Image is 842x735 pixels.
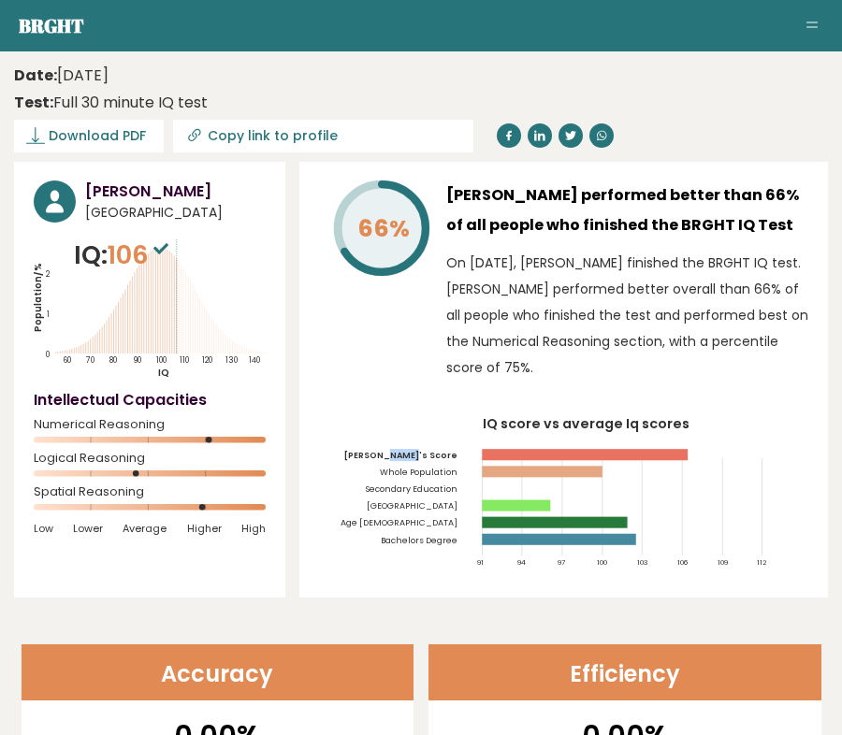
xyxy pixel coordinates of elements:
tspan: 106 [677,557,688,568]
tspan: 80 [109,354,117,366]
span: High [241,522,266,535]
div: Full 30 minute IQ test [14,92,208,114]
tspan: IQ [158,366,169,380]
header: Efficiency [428,644,821,700]
tspan: 100 [156,354,167,366]
tspan: 2 [46,268,51,280]
tspan: 66% [357,212,410,245]
h4: Intellectual Capacities [34,389,266,411]
tspan: 110 [180,354,189,366]
span: [GEOGRAPHIC_DATA] [85,203,266,223]
tspan: 1 [47,309,50,320]
span: Lower [73,522,103,535]
span: Higher [187,522,222,535]
tspan: 91 [477,557,484,568]
tspan: Age [DEMOGRAPHIC_DATA] [341,516,457,528]
b: Test: [14,92,53,113]
h3: [PERSON_NAME] [85,180,266,203]
tspan: IQ score vs average Iq scores [483,414,690,433]
tspan: 0 [46,349,50,360]
tspan: Whole Population [380,466,457,478]
tspan: [PERSON_NAME]'s Score [344,449,457,461]
header: Accuracy [22,644,414,700]
tspan: 94 [517,557,526,568]
tspan: 70 [85,354,94,366]
a: Download PDF [14,120,164,152]
tspan: 140 [249,354,260,366]
tspan: Population/% [31,262,45,331]
span: Download PDF [49,126,146,146]
tspan: 120 [202,354,212,366]
tspan: 112 [757,557,767,568]
time: [DATE] [14,65,109,87]
tspan: 130 [225,354,238,366]
tspan: [GEOGRAPHIC_DATA] [367,499,457,512]
tspan: 103 [637,557,647,568]
tspan: 109 [718,557,728,568]
a: Brght [19,13,84,38]
span: 106 [108,238,173,272]
span: Spatial Reasoning [34,488,266,496]
p: On [DATE], [PERSON_NAME] finished the BRGHT IQ test. [PERSON_NAME] performed better overall than ... [446,250,808,381]
span: Logical Reasoning [34,454,266,462]
button: Toggle navigation [801,15,823,37]
tspan: 100 [597,557,607,568]
tspan: Bachelors Degree [381,534,457,546]
tspan: Secondary Education [366,483,457,495]
b: Date: [14,65,57,86]
h3: [PERSON_NAME] performed better than 66% of all people who finished the BRGHT IQ Test [446,180,808,240]
tspan: 97 [558,557,565,568]
span: Average [123,522,167,535]
p: IQ: [74,237,173,274]
tspan: 90 [133,354,141,366]
span: Numerical Reasoning [34,421,266,428]
tspan: 60 [63,354,71,366]
span: Low [34,522,53,535]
